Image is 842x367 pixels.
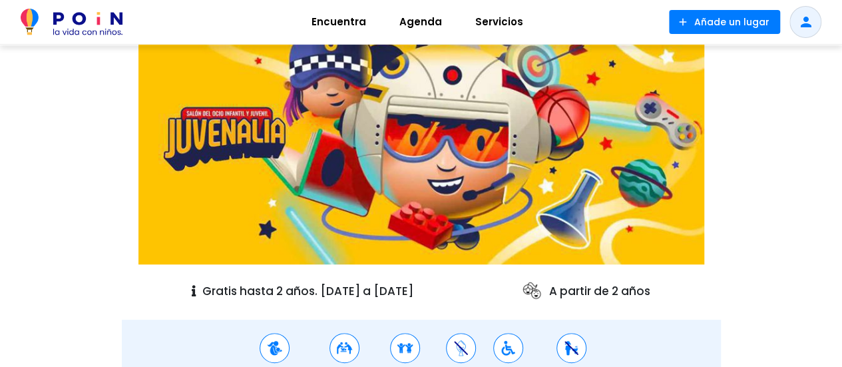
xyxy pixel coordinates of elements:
[563,340,580,356] img: Aseos infantiles
[21,9,122,35] img: POiN
[453,340,469,356] img: Aire Libre
[521,280,650,302] p: A partir de 2 años
[192,283,413,300] p: Gratis hasta 2 años. [DATE] a [DATE]
[138,13,704,265] img: Juvenalia - IFEMA 2025
[500,340,517,356] img: Accesible
[469,11,529,33] span: Servicios
[397,340,413,356] img: Zona Infantil
[336,340,353,356] img: Cambiador
[306,11,372,33] span: Encuentra
[669,10,780,34] button: Añade un lugar
[521,280,542,302] img: ages icon
[295,6,383,38] a: Encuentra
[383,6,459,38] a: Agenda
[266,340,283,356] img: Sala de lactancia
[459,6,540,38] a: Servicios
[393,11,448,33] span: Agenda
